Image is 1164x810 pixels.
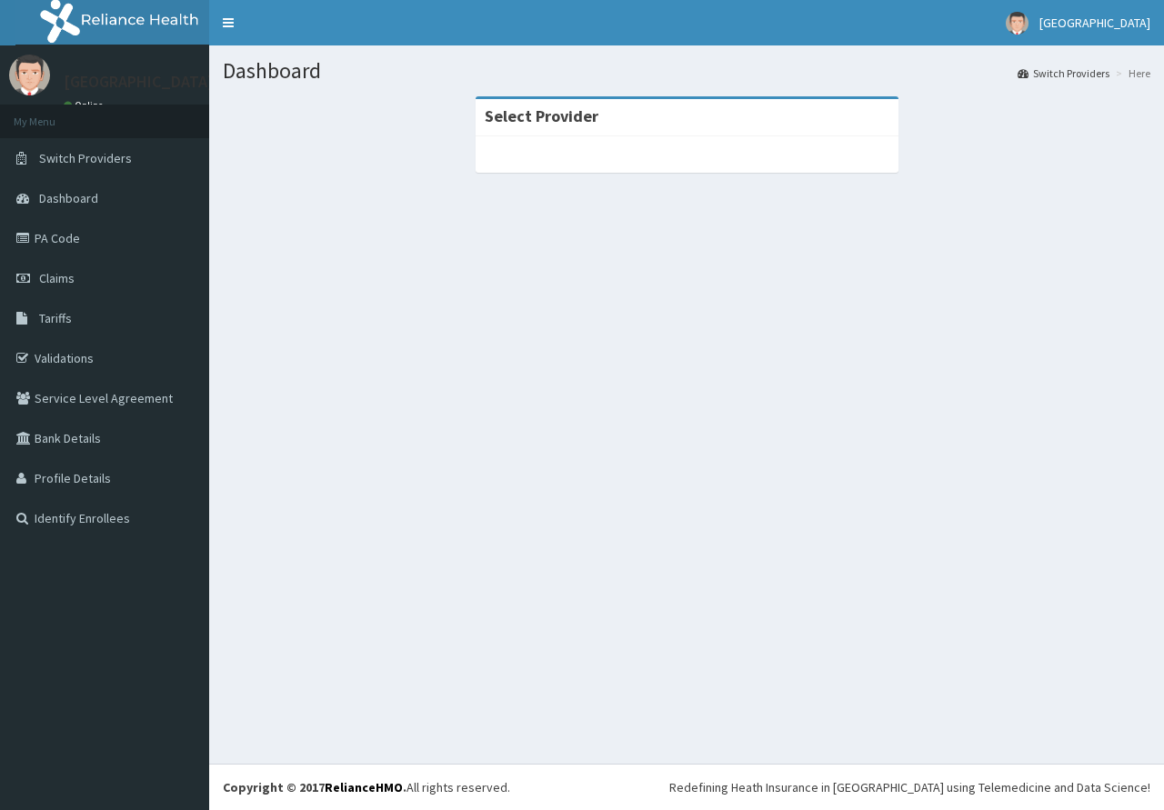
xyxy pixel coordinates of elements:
a: Switch Providers [1018,65,1109,81]
h1: Dashboard [223,59,1150,83]
img: User Image [9,55,50,95]
li: Here [1111,65,1150,81]
a: RelianceHMO [325,779,403,795]
div: Redefining Heath Insurance in [GEOGRAPHIC_DATA] using Telemedicine and Data Science! [669,778,1150,796]
footer: All rights reserved. [209,764,1164,810]
strong: Select Provider [485,105,598,126]
span: Tariffs [39,310,72,326]
img: User Image [1006,12,1029,35]
a: Online [64,99,107,112]
span: Switch Providers [39,150,132,166]
span: Claims [39,270,75,286]
span: [GEOGRAPHIC_DATA] [1039,15,1150,31]
span: Dashboard [39,190,98,206]
p: [GEOGRAPHIC_DATA] [64,74,214,90]
strong: Copyright © 2017 . [223,779,406,795]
